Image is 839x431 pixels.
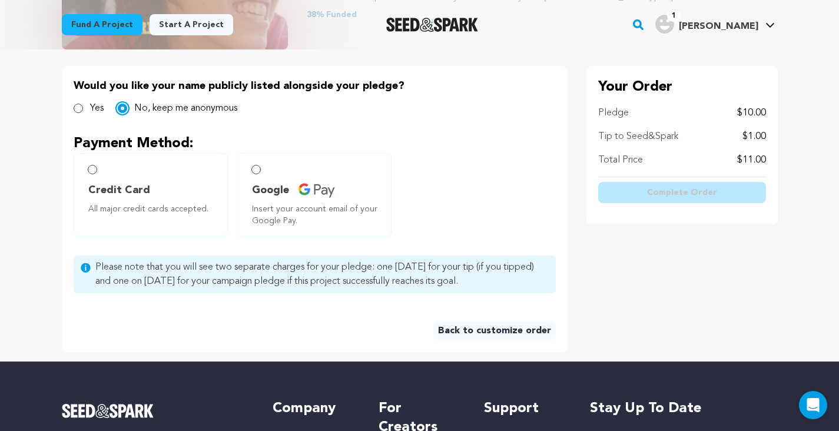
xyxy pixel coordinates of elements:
[598,106,629,120] p: Pledge
[679,22,758,31] span: [PERSON_NAME]
[590,399,778,418] h5: Stay up to date
[252,182,289,198] span: Google
[386,18,479,32] img: Seed&Spark Logo Dark Mode
[667,10,681,22] span: 1
[299,183,335,198] img: credit card icons
[647,187,717,198] span: Complete Order
[598,182,766,203] button: Complete Order
[252,203,382,227] span: Insert your account email of your Google Pay.
[598,78,766,97] p: Your Order
[799,391,827,419] div: Open Intercom Messenger
[62,404,250,418] a: Seed&Spark Homepage
[386,18,479,32] a: Seed&Spark Homepage
[62,404,154,418] img: Seed&Spark Logo
[653,12,777,34] a: Julia H.'s Profile
[90,101,104,115] label: Yes
[62,14,142,35] a: Fund a project
[484,399,566,418] h5: Support
[95,260,549,289] span: Please note that you will see two separate charges for your pledge: one [DATE] for your tip (if y...
[598,130,678,144] p: Tip to Seed&Spark
[88,182,150,198] span: Credit Card
[655,15,758,34] div: Julia H.'s Profile
[598,153,643,167] p: Total Price
[273,399,354,418] h5: Company
[74,78,556,94] p: Would you like your name publicly listed alongside your pledge?
[655,15,674,34] img: user.png
[742,130,766,144] p: $1.00
[737,153,766,167] p: $11.00
[653,12,777,37] span: Julia H.'s Profile
[88,203,218,215] span: All major credit cards accepted.
[737,106,766,120] p: $10.00
[134,101,237,115] label: No, keep me anonymous
[433,321,556,340] a: Back to customize order
[150,14,233,35] a: Start a project
[74,134,556,153] p: Payment Method:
